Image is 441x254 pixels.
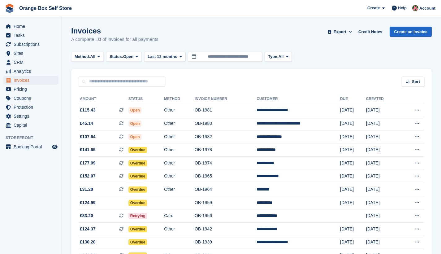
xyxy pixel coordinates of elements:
td: [DATE] [340,196,366,209]
span: Open [128,120,142,127]
button: Export [326,27,353,37]
td: [DATE] [366,209,400,223]
td: Other [164,223,195,236]
a: menu [3,40,58,49]
span: Account [419,5,435,11]
span: Settings [14,112,51,120]
a: menu [3,49,58,58]
a: Orange Box Self Store [17,3,74,13]
span: Booking Portal [14,142,51,151]
span: CRM [14,58,51,67]
span: Overdue [128,226,147,232]
span: £107.64 [80,134,96,140]
span: Last 12 months [148,54,177,60]
span: Protection [14,103,51,112]
span: Overdue [128,173,147,179]
span: Help [398,5,407,11]
th: Created [366,94,400,104]
span: All [90,54,96,60]
span: Open [123,54,133,60]
td: [DATE] [366,196,400,209]
span: Subscriptions [14,40,51,49]
td: OB-1978 [195,143,257,157]
td: Other [164,130,195,143]
td: [DATE] [366,143,400,157]
button: Method: All [71,52,104,62]
td: [DATE] [340,143,366,157]
a: Preview store [51,143,58,151]
span: Method: [75,54,90,60]
td: [DATE] [366,223,400,236]
span: Sites [14,49,51,58]
td: [DATE] [340,157,366,170]
span: £45.14 [80,120,93,127]
p: A complete list of invoices for all payments [71,36,158,43]
a: menu [3,58,58,67]
td: OB-1959 [195,196,257,209]
td: [DATE] [366,130,400,143]
h1: Invoices [71,27,158,35]
span: Overdue [128,186,147,193]
span: Create [367,5,380,11]
td: [DATE] [366,236,400,249]
th: Due [340,94,366,104]
span: £177.09 [80,160,96,166]
span: £152.07 [80,173,96,179]
td: OB-1939 [195,236,257,249]
span: Overdue [128,160,147,166]
td: [DATE] [340,170,366,183]
td: Other [164,104,195,117]
a: Create an Invoice [390,27,432,37]
td: Other [164,143,195,157]
span: Overdue [128,200,147,206]
span: Overdue [128,239,147,245]
a: menu [3,94,58,103]
a: menu [3,67,58,76]
span: £141.65 [80,147,96,153]
td: [DATE] [366,170,400,183]
img: stora-icon-8386f47178a22dfd0bd8f6a31ec36ba5ce8667c1dd55bd0f319d3a0aa187defe.svg [5,4,14,13]
td: Other [164,183,195,196]
span: Open [128,107,142,113]
span: Overdue [128,147,147,153]
td: OB-1980 [195,117,257,130]
span: Pricing [14,85,51,94]
span: Capital [14,121,51,129]
span: Open [128,134,142,140]
a: menu [3,112,58,120]
span: £124.37 [80,226,96,232]
span: £83.20 [80,212,93,219]
th: Customer [257,94,340,104]
td: [DATE] [340,104,366,117]
a: menu [3,22,58,31]
td: OB-1956 [195,209,257,223]
span: Tasks [14,31,51,40]
span: £130.20 [80,239,96,245]
span: All [279,54,284,60]
span: £115.43 [80,107,96,113]
th: Method [164,94,195,104]
button: Type: All [265,52,292,62]
a: menu [3,76,58,85]
span: Coupons [14,94,51,103]
span: Storefront [6,135,62,141]
td: Card [164,209,195,223]
td: [DATE] [340,117,366,130]
td: Other [164,157,195,170]
span: Home [14,22,51,31]
td: [DATE] [340,223,366,236]
span: Type: [268,54,279,60]
th: Status [128,94,164,104]
td: [DATE] [340,183,366,196]
td: OB-1942 [195,223,257,236]
td: [DATE] [366,104,400,117]
td: OB-1982 [195,130,257,143]
span: Status: [110,54,123,60]
button: Status: Open [106,52,142,62]
td: [DATE] [366,183,400,196]
a: menu [3,103,58,112]
td: [DATE] [366,157,400,170]
span: Sort [412,79,420,85]
span: Retrying [128,213,147,219]
img: David Clark [412,5,418,11]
